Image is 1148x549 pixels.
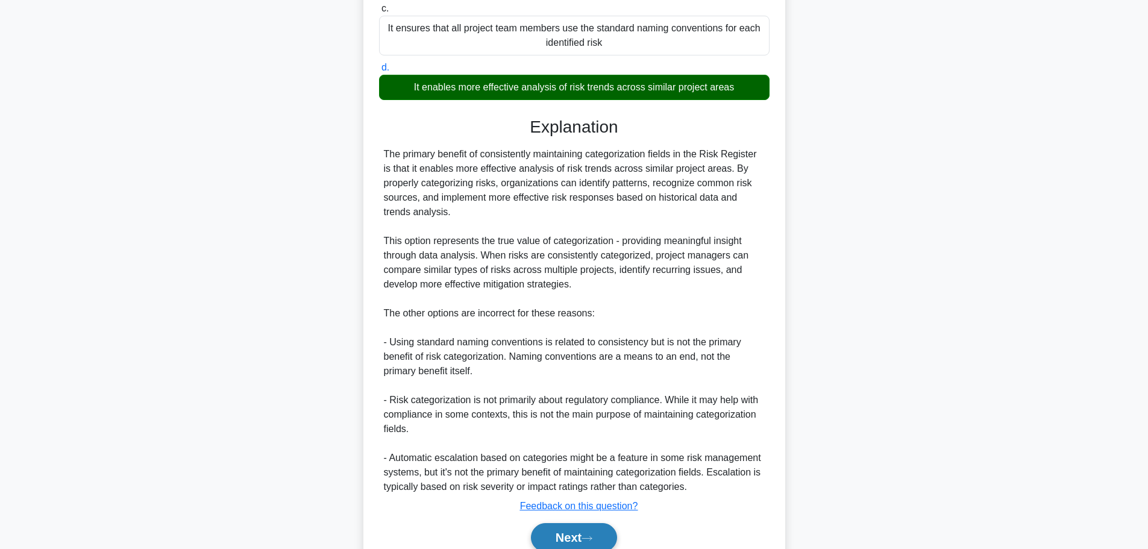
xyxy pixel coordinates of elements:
div: The primary benefit of consistently maintaining categorization fields in the Risk Register is tha... [384,147,765,494]
span: d. [381,62,389,72]
h3: Explanation [386,117,762,137]
div: It ensures that all project team members use the standard naming conventions for each identified ... [379,16,770,55]
a: Feedback on this question? [520,501,638,511]
div: It enables more effective analysis of risk trends across similar project areas [379,75,770,100]
span: c. [381,3,389,13]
